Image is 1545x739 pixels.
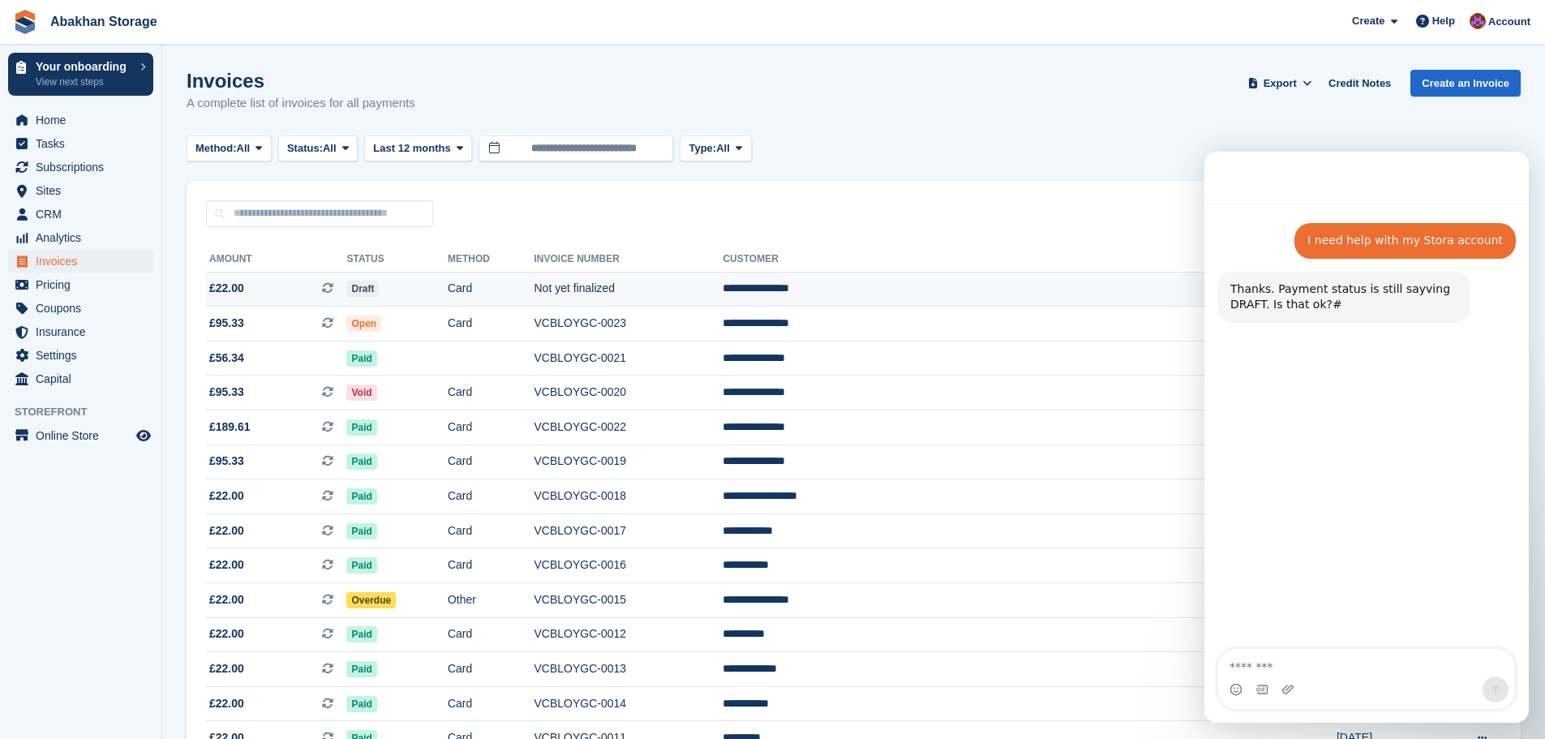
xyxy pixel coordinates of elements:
td: Card [448,652,534,687]
a: menu [8,320,153,343]
p: A complete list of invoices for all payments [187,94,415,113]
a: menu [8,203,153,226]
td: VCBLOYGC-0022 [534,410,723,445]
a: menu [8,226,153,249]
h1: Invoices [187,70,415,92]
td: Card [448,410,534,445]
td: Card [448,479,534,514]
span: £95.33 [209,453,244,470]
td: Card [448,548,534,583]
td: Card [448,376,534,410]
span: Method: [195,140,237,157]
span: Coupons [36,297,133,320]
td: Card [448,617,534,652]
span: £22.00 [209,695,244,712]
td: VCBLOYGC-0013 [534,652,723,687]
span: £22.00 [209,556,244,574]
td: VCBLOYGC-0018 [534,479,723,514]
span: £189.61 [209,419,251,436]
span: Sites [36,179,133,202]
span: Insurance [36,320,133,343]
span: £22.00 [209,488,244,505]
a: menu [8,132,153,155]
a: Create an Invoice [1410,70,1521,97]
td: Card [448,307,534,342]
span: £56.34 [209,350,244,367]
th: Status [346,247,447,273]
span: £95.33 [209,315,244,332]
a: menu [8,367,153,390]
span: Overdue [346,592,396,608]
span: Settings [36,344,133,367]
span: Create [1352,13,1384,29]
td: VCBLOYGC-0020 [534,376,723,410]
span: Storefront [15,404,161,420]
span: Paid [346,626,376,642]
span: All [716,140,730,157]
td: VCBLOYGC-0014 [534,686,723,721]
span: £22.00 [209,660,244,677]
span: Void [346,385,376,401]
span: Paid [346,453,376,470]
span: Paid [346,488,376,505]
span: Paid [346,419,376,436]
a: menu [8,273,153,296]
td: VCBLOYGC-0019 [534,445,723,479]
span: £22.00 [209,522,244,539]
span: Invoices [36,250,133,273]
p: View next steps [36,75,132,89]
button: Last 12 months [364,135,472,162]
span: Status: [287,140,323,157]
span: Account [1488,14,1530,30]
img: William Abakhan [1470,13,1486,29]
span: Paid [346,557,376,574]
a: menu [8,297,153,320]
iframe: Intercom live chat [1204,152,1529,723]
span: Export [1264,75,1297,92]
span: £22.00 [209,625,244,642]
span: £22.00 [209,280,244,297]
span: Draft [346,281,379,297]
td: VCBLOYGC-0021 [534,341,723,376]
th: Method [448,247,534,273]
span: Help [1432,13,1455,29]
span: Subscriptions [36,156,133,178]
a: menu [8,179,153,202]
span: Open [346,316,381,332]
span: Online Store [36,424,133,447]
a: Credit Notes [1322,70,1397,97]
span: All [237,140,251,157]
td: Card [448,445,534,479]
span: Paid [346,696,376,712]
span: Capital [36,367,133,390]
a: menu [8,344,153,367]
th: Customer [723,247,1263,273]
td: VCBLOYGC-0017 [534,513,723,548]
td: Card [448,686,534,721]
button: Status: All [278,135,358,162]
a: Abakhan Storage [44,8,164,35]
a: menu [8,156,153,178]
td: VCBLOYGC-0012 [534,617,723,652]
td: Card [448,513,534,548]
td: Card [448,272,534,307]
span: Tasks [36,132,133,155]
span: £95.33 [209,384,244,401]
td: VCBLOYGC-0023 [534,307,723,342]
a: menu [8,109,153,131]
span: Pricing [36,273,133,296]
span: Paid [346,350,376,367]
span: CRM [36,203,133,226]
span: Analytics [36,226,133,249]
span: Type: [689,140,716,157]
span: Home [36,109,133,131]
a: menu [8,250,153,273]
